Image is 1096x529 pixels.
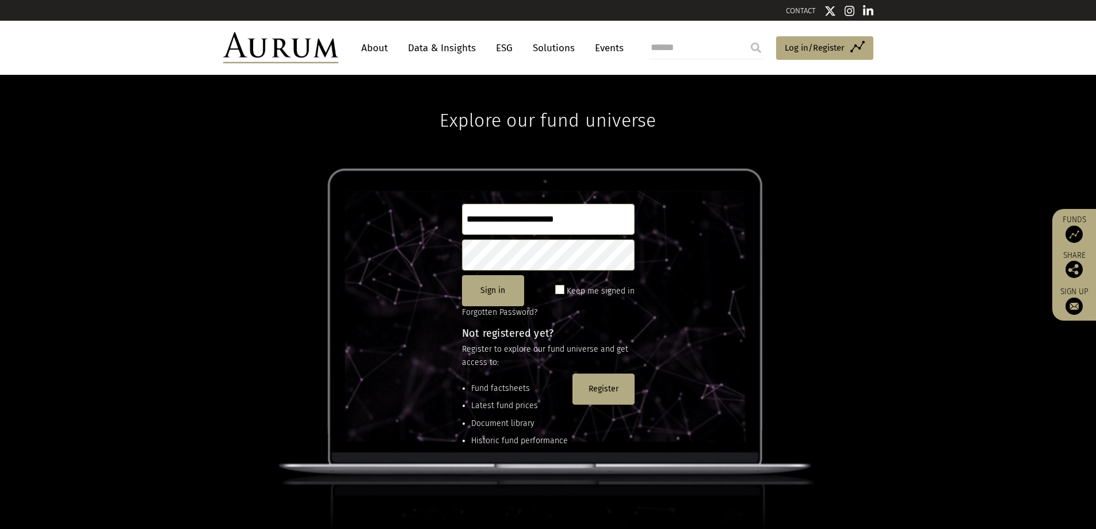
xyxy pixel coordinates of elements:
[490,37,518,59] a: ESG
[567,284,635,298] label: Keep me signed in
[786,6,816,15] a: CONTACT
[863,5,873,17] img: Linkedin icon
[471,435,568,447] li: Historic fund performance
[462,275,524,306] button: Sign in
[471,417,568,430] li: Document library
[845,5,855,17] img: Instagram icon
[527,37,581,59] a: Solutions
[785,41,845,55] span: Log in/Register
[440,75,656,131] h1: Explore our fund universe
[462,343,635,369] p: Register to explore our fund universe and get access to:
[1058,215,1090,243] a: Funds
[572,374,635,405] button: Register
[223,32,338,63] img: Aurum
[776,36,873,60] a: Log in/Register
[356,37,394,59] a: About
[462,328,635,338] h4: Not registered yet?
[1058,287,1090,315] a: Sign up
[1066,226,1083,243] img: Access Funds
[402,37,482,59] a: Data & Insights
[824,5,836,17] img: Twitter icon
[744,36,767,59] input: Submit
[589,37,624,59] a: Events
[1066,298,1083,315] img: Sign up to our newsletter
[471,382,568,395] li: Fund factsheets
[1058,252,1090,278] div: Share
[462,307,537,317] a: Forgotten Password?
[1066,261,1083,278] img: Share this post
[471,399,568,412] li: Latest fund prices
